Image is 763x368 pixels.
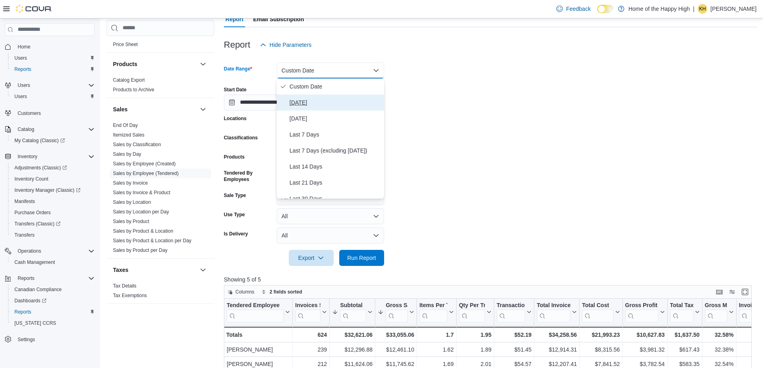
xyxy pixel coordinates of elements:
[459,345,491,354] div: 1.89
[14,109,44,118] a: Customers
[224,40,250,50] h3: Report
[113,77,145,83] span: Catalog Export
[113,41,138,48] span: Price Sheet
[740,287,750,297] button: Enter fullscreen
[8,229,98,241] button: Transfers
[537,302,577,322] button: Total Invoiced
[419,330,454,340] div: 1.7
[11,53,30,63] a: Users
[497,302,531,322] button: Transaction Average
[537,345,577,354] div: $12,914.31
[113,199,151,205] span: Sales by Location
[14,80,33,90] button: Users
[698,4,707,14] div: Katrina Huhtala
[113,86,154,93] span: Products to Archive
[11,163,70,173] a: Adjustments (Classic)
[113,189,170,196] span: Sales by Invoice & Product
[224,275,757,284] p: Showing 5 of 5
[8,162,98,173] a: Adjustments (Classic)
[198,59,208,69] button: Products
[378,302,414,322] button: Gross Sales
[107,40,214,52] div: Pricing
[419,302,454,322] button: Items Per Transaction
[705,330,733,340] div: 32.58%
[537,302,570,322] div: Total Invoiced
[113,122,138,129] span: End Of Day
[727,287,737,297] button: Display options
[711,4,757,14] p: [PERSON_NAME]
[113,180,148,186] a: Sales by Invoice
[715,287,724,297] button: Keyboard shortcuts
[14,42,95,52] span: Home
[18,110,41,117] span: Customers
[14,209,51,216] span: Purchase Orders
[14,176,48,182] span: Inventory Count
[270,41,312,49] span: Hide Parameters
[625,302,658,310] div: Gross Profit
[14,273,95,283] span: Reports
[537,330,577,340] div: $34,258.56
[113,228,173,234] span: Sales by Product & Location
[14,286,62,293] span: Canadian Compliance
[14,232,34,238] span: Transfers
[113,266,129,274] h3: Taxes
[227,345,290,354] div: [PERSON_NAME]
[14,246,95,256] span: Operations
[224,95,301,111] input: Press the down key to open a popover containing a calendar.
[625,345,664,354] div: $3,981.32
[2,273,98,284] button: Reports
[113,87,154,93] a: Products to Archive
[113,42,138,47] a: Price Sheet
[14,334,95,344] span: Settings
[11,307,95,317] span: Reports
[11,285,65,294] a: Canadian Compliance
[5,38,95,365] nav: Complex example
[11,307,34,317] a: Reports
[11,219,95,229] span: Transfers (Classic)
[582,302,620,322] button: Total Cost
[277,78,384,199] div: Select listbox
[277,227,384,243] button: All
[2,80,98,91] button: Users
[8,64,98,75] button: Reports
[332,345,372,354] div: $12,296.88
[113,247,167,253] a: Sales by Product per Day
[14,335,38,344] a: Settings
[11,185,84,195] a: Inventory Manager (Classic)
[226,330,290,340] div: Totals
[705,302,727,322] div: Gross Margin
[8,318,98,329] button: [US_STATE] CCRS
[224,231,248,237] label: Is Delivery
[2,41,98,52] button: Home
[11,136,68,145] a: My Catalog (Classic)
[257,37,315,53] button: Hide Parameters
[113,190,170,195] a: Sales by Invoice & Product
[2,334,98,345] button: Settings
[113,209,169,215] span: Sales by Location per Day
[11,296,50,306] a: Dashboards
[224,211,245,218] label: Use Type
[113,238,191,243] a: Sales by Product & Location per Day
[11,257,95,267] span: Cash Management
[8,185,98,196] a: Inventory Manager (Classic)
[11,230,95,240] span: Transfers
[14,125,37,134] button: Catalog
[16,5,52,13] img: Cova
[11,230,38,240] a: Transfers
[625,302,664,322] button: Gross Profit
[289,250,334,266] button: Export
[113,132,145,138] a: Itemized Sales
[18,153,37,160] span: Inventory
[253,11,304,27] span: Email Subscription
[113,123,138,128] a: End Of Day
[14,198,35,205] span: Manifests
[107,121,214,258] div: Sales
[113,151,141,157] a: Sales by Day
[8,284,98,295] button: Canadian Compliance
[693,4,695,14] p: |
[14,187,81,193] span: Inventory Manager (Classic)
[258,287,305,297] button: 2 fields sorted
